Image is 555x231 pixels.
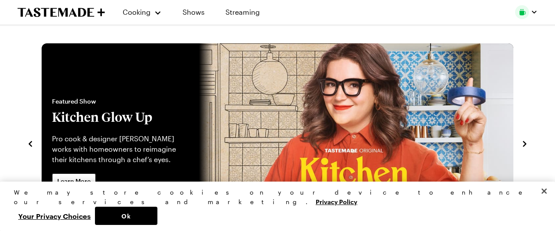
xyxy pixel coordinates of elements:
[52,109,189,125] h2: Kitchen Glow Up
[26,138,35,148] button: navigate to previous item
[316,197,357,205] a: More information about your privacy, opens in a new tab
[14,188,534,207] div: We may store cookies on your device to enhance our services and marketing.
[52,173,96,189] a: Learn More
[520,138,529,148] button: navigate to next item
[52,97,189,106] span: Featured Show
[515,5,538,19] button: Profile picture
[123,8,150,16] span: Cooking
[14,188,534,225] div: Privacy
[57,177,91,185] span: Learn More
[14,207,95,225] button: Your Privacy Choices
[52,133,189,165] p: Pro cook & designer [PERSON_NAME] works with homeowners to reimagine their kitchens through a che...
[515,5,529,19] img: Profile picture
[122,2,162,23] button: Cooking
[95,207,157,225] button: Ok
[535,182,554,201] button: Close
[17,7,105,17] a: To Tastemade Home Page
